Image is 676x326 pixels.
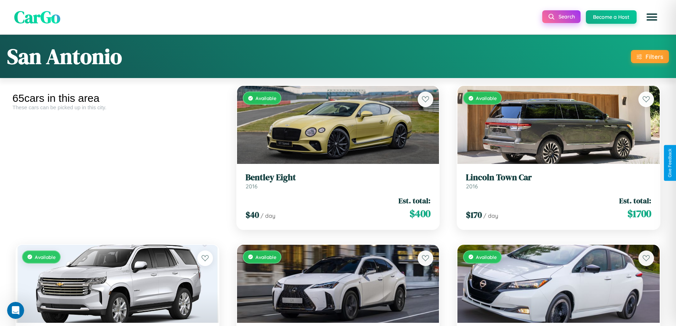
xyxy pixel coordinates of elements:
div: These cars can be picked up in this city. [12,104,222,110]
button: Open menu [642,7,662,27]
span: Available [476,95,497,101]
span: / day [260,212,275,219]
span: Available [35,254,56,260]
span: Available [255,95,276,101]
span: Available [255,254,276,260]
button: Filters [631,50,669,63]
h3: Bentley Eight [246,172,431,183]
span: Available [476,254,497,260]
a: Bentley Eight2016 [246,172,431,190]
div: Give Feedback [667,149,672,177]
span: Search [559,13,575,20]
span: $ 400 [410,206,430,221]
span: 2016 [246,183,258,190]
span: $ 1700 [627,206,651,221]
span: CarGo [14,5,60,29]
button: Become a Host [586,10,637,24]
span: $ 40 [246,209,259,221]
iframe: Intercom live chat [7,302,24,319]
h3: Lincoln Town Car [466,172,651,183]
div: Filters [645,53,663,60]
span: Est. total: [619,195,651,206]
h1: San Antonio [7,42,122,71]
button: Search [542,10,581,23]
span: 2016 [466,183,478,190]
span: $ 170 [466,209,482,221]
a: Lincoln Town Car2016 [466,172,651,190]
div: 65 cars in this area [12,92,222,104]
span: / day [483,212,498,219]
span: Est. total: [399,195,430,206]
